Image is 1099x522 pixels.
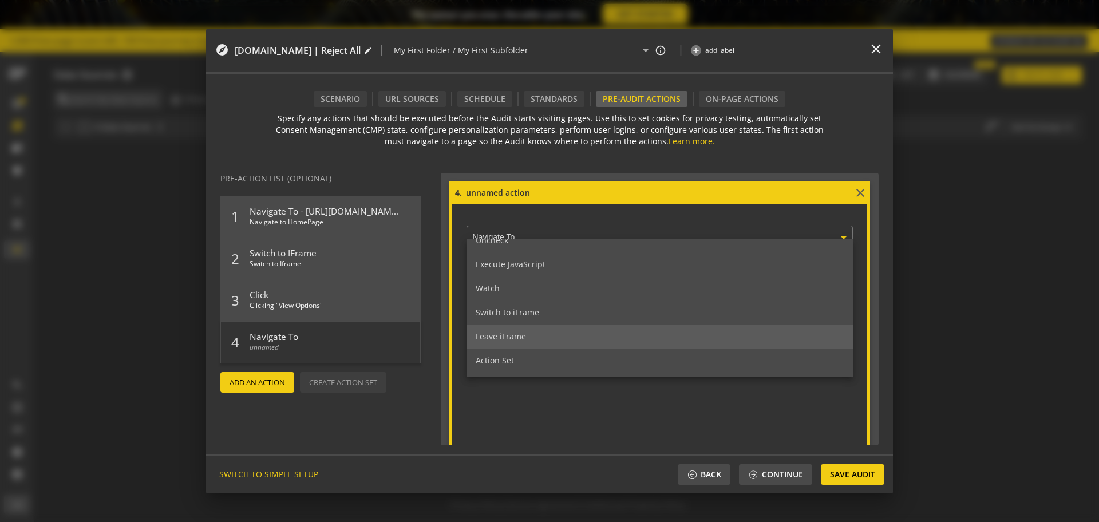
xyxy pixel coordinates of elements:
[690,44,702,57] mat-icon: add_circle
[250,200,398,217] span: Navigate To - [URL][DOMAIN_NAME]
[476,355,514,366] span: Action Set
[314,91,367,107] div: Scenario
[476,259,545,270] span: Execute JavaScript
[221,200,250,233] span: 1
[465,187,853,199] input: unnamed action
[250,242,398,259] span: Switch to IFrame
[260,113,839,147] div: Specify any actions that should be executed before the Audit starts visiting pages. Use this to s...
[378,41,385,60] span: |
[215,43,229,57] mat-icon: explore
[655,45,666,56] mat-icon: info_outline
[868,41,884,57] mat-icon: close
[394,43,639,57] input: Select or create new folder/sub-folder
[220,372,294,393] button: Add An Action
[678,41,684,60] span: |
[678,464,730,485] button: Back
[378,91,446,107] div: URL Sources
[762,464,803,485] span: Continue
[639,43,652,57] mat-icon: arrow_drop_down
[476,283,500,294] span: Watch
[219,464,318,485] span: SWITCH TO SIMPLE SETUP
[524,91,584,107] div: Standards
[467,239,853,377] div: Options List
[221,326,250,358] span: 4
[221,242,250,275] span: 2
[250,259,398,275] span: Switch to Iframe
[476,331,526,342] span: Leave iFrame
[476,307,539,318] span: Switch to iFrame
[250,284,398,300] span: Click
[457,91,512,107] div: Schedule
[476,235,508,246] span: Uncheck
[230,372,285,393] span: Add An Action
[220,173,331,184] div: Pre-action List (Optional)
[235,44,361,57] span: [DOMAIN_NAME] | Reject All
[690,45,734,56] button: add label
[250,342,398,359] span: unnamed
[739,464,812,485] button: Continue
[699,91,785,107] div: On-Page Actions
[215,464,323,485] button: SWITCH TO SIMPLE SETUP
[705,45,734,55] span: add label
[250,217,398,234] span: Navigate to HomePage
[669,136,715,147] a: Learn more.
[385,34,666,66] op-folder-and-sub-folder-field: My First Folder / My First Subfolder
[363,46,373,55] mat-icon: edit
[250,300,398,317] span: Clicking "View Options"
[455,187,462,199] div: 4.
[596,91,687,107] div: Pre-audit Actions
[235,34,373,66] audit-editor-header-name-control: sky.com | Reject All
[221,284,250,317] span: 3
[250,326,398,342] span: Navigate To
[853,186,867,200] mat-icon: close
[830,464,875,485] span: Save Audit
[821,464,884,485] button: Save Audit
[701,464,721,485] span: Back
